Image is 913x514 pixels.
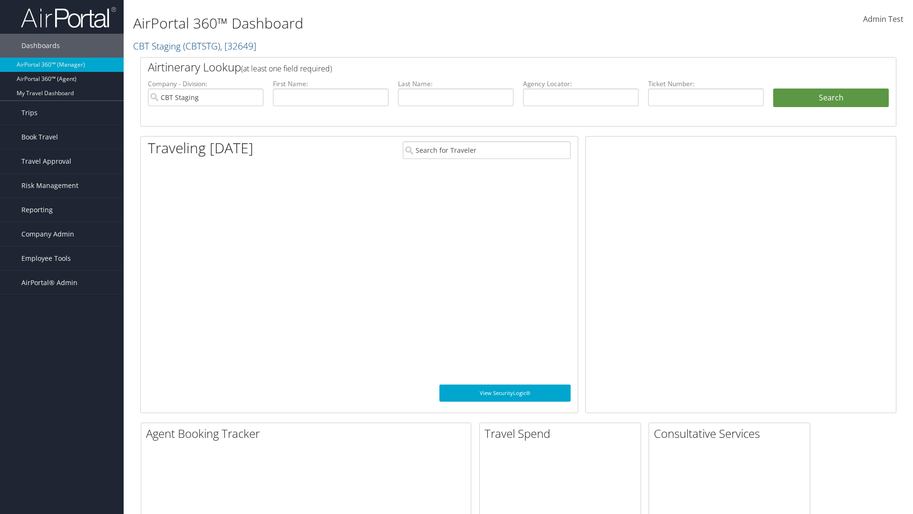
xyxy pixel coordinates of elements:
span: Risk Management [21,174,78,198]
span: Admin Test [863,14,903,24]
span: Travel Approval [21,149,71,173]
label: Company - Division: [148,79,263,89]
span: Reporting [21,198,53,222]
span: Employee Tools [21,247,71,270]
span: (at least one field required) [241,63,332,74]
h2: Agent Booking Tracker [146,425,471,442]
a: View SecurityLogic® [439,385,571,402]
label: Agency Locator: [523,79,639,89]
span: Company Admin [21,222,74,246]
h2: Travel Spend [485,425,641,442]
span: AirPortal® Admin [21,271,78,295]
h2: Airtinerary Lookup [148,59,826,75]
a: CBT Staging [133,40,256,52]
span: ( CBTSTG ) [183,40,220,52]
img: airportal-logo.png [21,6,116,29]
span: Trips [21,101,38,125]
span: , [ 32649 ] [220,40,256,52]
input: Search for Traveler [403,141,571,159]
a: Admin Test [863,5,903,34]
span: Dashboards [21,34,60,58]
label: Last Name: [398,79,514,89]
h2: Consultative Services [654,425,810,442]
button: Search [773,89,889,108]
h1: Traveling [DATE] [148,138,253,158]
span: Book Travel [21,125,58,149]
label: First Name: [273,79,389,89]
h1: AirPortal 360™ Dashboard [133,13,647,33]
label: Ticket Number: [648,79,764,89]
